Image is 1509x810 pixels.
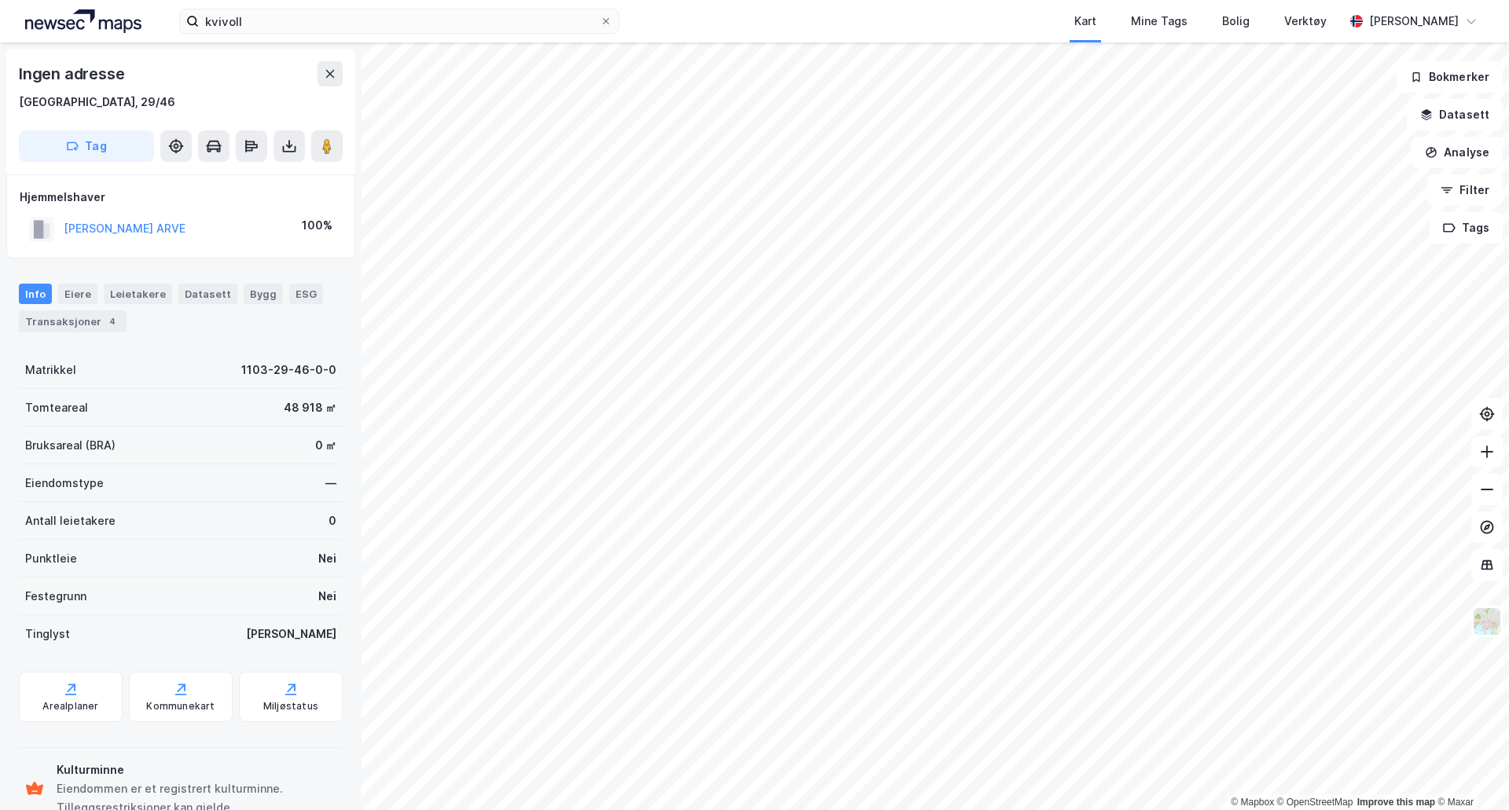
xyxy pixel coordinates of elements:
div: Hjemmelshaver [20,188,342,207]
input: Søk på adresse, matrikkel, gårdeiere, leietakere eller personer [199,9,600,33]
button: Datasett [1407,99,1503,130]
div: Festegrunn [25,587,86,606]
button: Tag [19,130,154,162]
div: Kart [1074,12,1096,31]
div: Ingen adresse [19,61,127,86]
div: Punktleie [25,549,77,568]
div: [GEOGRAPHIC_DATA], 29/46 [19,93,175,112]
div: Mine Tags [1131,12,1188,31]
div: [PERSON_NAME] [246,625,336,643]
div: Matrikkel [25,361,76,379]
div: [PERSON_NAME] [1369,12,1459,31]
img: Z [1472,607,1502,636]
div: Transaksjoner [19,310,127,332]
div: Eiendomstype [25,474,104,493]
div: — [325,474,336,493]
div: Nei [318,549,336,568]
div: 100% [302,216,332,235]
iframe: Chat Widget [1430,735,1509,810]
div: Kontrollprogram for chat [1430,735,1509,810]
div: 0 ㎡ [315,436,336,455]
div: 4 [105,313,120,329]
div: Antall leietakere [25,511,116,530]
div: Miljøstatus [263,700,318,713]
div: Arealplaner [42,700,98,713]
a: Improve this map [1357,797,1435,808]
div: Kulturminne [57,761,336,779]
button: Filter [1427,174,1503,206]
div: Info [19,284,52,304]
div: Bolig [1222,12,1250,31]
div: 48 918 ㎡ [284,398,336,417]
div: Bruksareal (BRA) [25,436,116,455]
a: Mapbox [1231,797,1274,808]
div: 1103-29-46-0-0 [241,361,336,379]
div: Leietakere [104,284,172,304]
a: OpenStreetMap [1277,797,1353,808]
button: Analyse [1412,137,1503,168]
div: 0 [329,511,336,530]
div: Kommunekart [146,700,215,713]
div: Datasett [178,284,237,304]
button: Tags [1430,212,1503,244]
div: Tinglyst [25,625,70,643]
div: ESG [289,284,323,304]
div: Eiere [58,284,97,304]
div: Tomteareal [25,398,88,417]
img: logo.a4113a55bc3d86da70a041830d287a7e.svg [25,9,141,33]
div: Verktøy [1284,12,1327,31]
div: Bygg [244,284,283,304]
button: Bokmerker [1397,61,1503,93]
div: Nei [318,587,336,606]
